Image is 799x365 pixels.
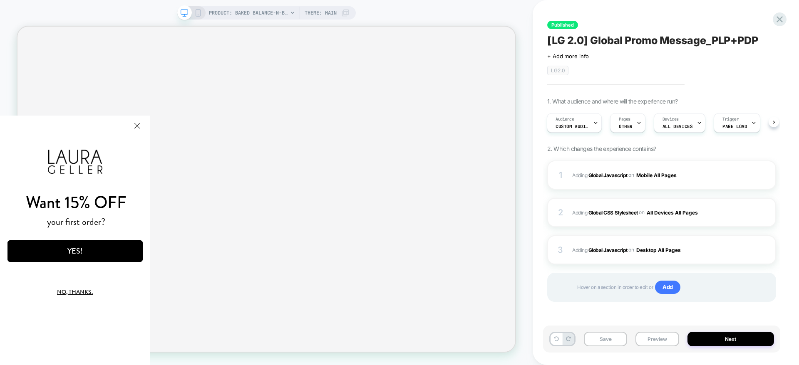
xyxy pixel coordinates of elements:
[556,242,565,257] div: 3
[663,123,692,129] span: ALL DEVICES
[572,170,737,180] span: Adding
[572,207,737,218] span: Adding
[547,53,589,59] span: + Add more info
[556,116,574,122] span: Audience
[22,166,128,186] button: Close Modal
[547,21,578,29] span: Published
[588,209,638,215] b: Global CSS Stylesheet
[636,245,687,255] button: Desktop All Pages
[619,123,633,129] span: OTHER
[663,116,679,122] span: Devices
[636,170,683,180] button: Mobile All Pages
[647,207,705,218] button: All Devices All Pages
[655,281,680,294] span: Add
[305,6,337,20] span: Theme: MAIN
[547,98,677,105] span: 1. What audience and where will the experience run?
[547,66,568,75] span: LG2.0
[628,245,634,254] span: on
[13,100,139,113] div: your first order?
[47,33,103,59] img: LG_Logo_-_Black3x.png
[687,332,774,346] button: Next
[577,281,767,294] span: Hover on a section in order to edit or
[628,170,634,180] span: on
[7,75,145,99] div: Want 15% OFF
[588,172,628,178] b: Global Javascript
[584,332,627,346] button: Save
[722,116,739,122] span: Trigger
[588,247,628,253] b: Global Javascript
[619,116,630,122] span: Pages
[209,6,288,20] span: PRODUCT: Baked Balance-n-Brighten Color Correcting Foundation
[635,332,679,346] button: Preview
[556,123,589,129] span: Custom Audience
[556,205,565,220] div: 2
[7,125,143,146] button: Open Next Modal Page
[572,245,737,255] span: Adding
[547,34,758,47] span: [LG 2.0] Global Promo Message_PLP+PDP
[547,145,656,152] span: 2. Which changes the experience contains?
[556,168,565,182] div: 1
[722,123,747,129] span: Page Load
[639,208,644,217] span: on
